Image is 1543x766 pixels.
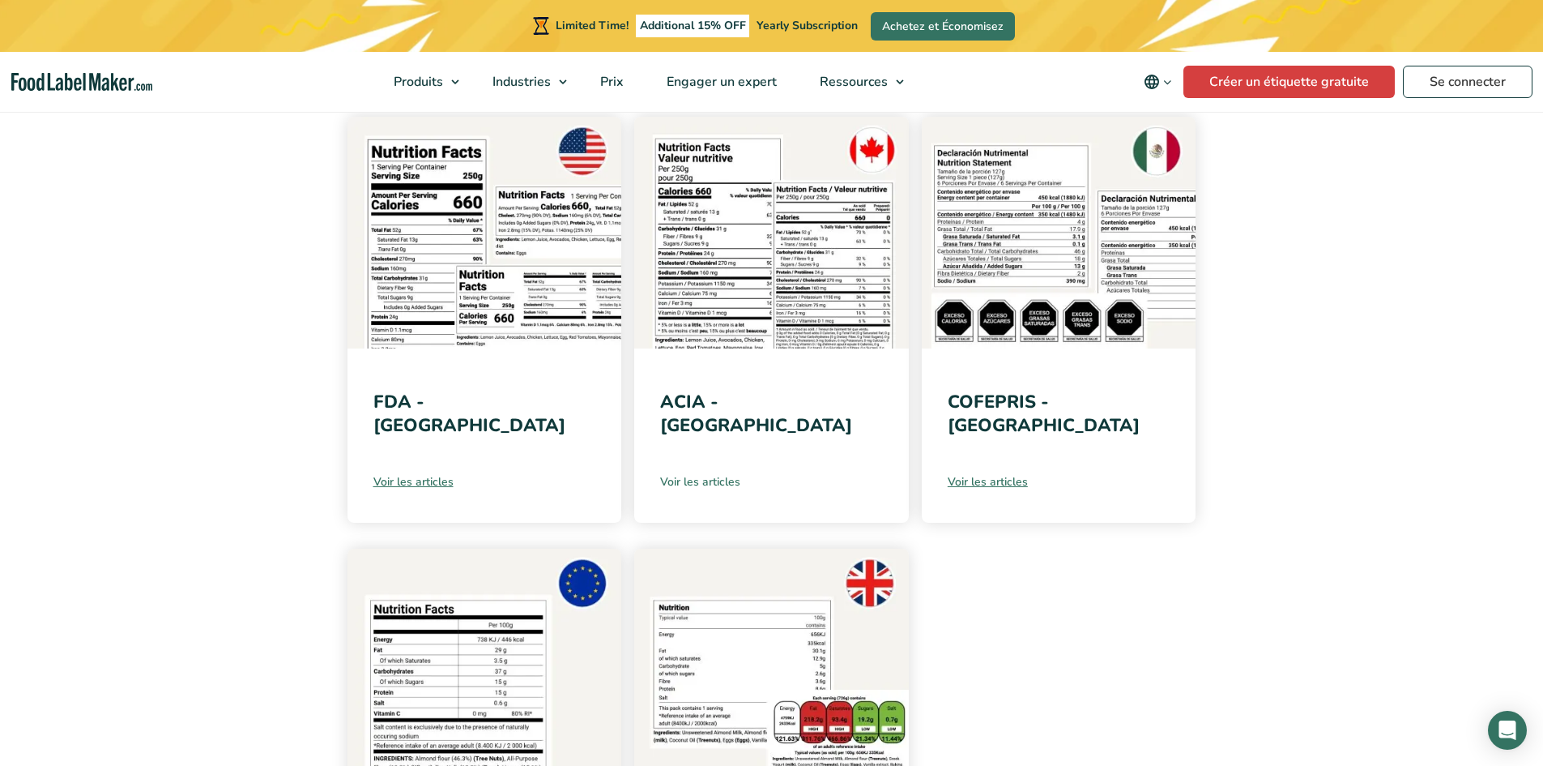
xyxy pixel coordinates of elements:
[471,52,575,112] a: Industries
[948,390,1140,438] a: COFEPRIS - [GEOGRAPHIC_DATA]
[1132,66,1183,98] button: Change language
[815,73,889,91] span: Ressources
[948,473,1170,490] a: Voir les articles
[556,18,629,33] span: Limited Time!
[662,73,778,91] span: Engager un expert
[595,73,625,91] span: Prix
[1403,66,1532,98] a: Se connecter
[1183,66,1395,98] a: Créer un étiquette gratuite
[646,52,795,112] a: Engager un expert
[660,473,883,490] a: Voir les articles
[757,18,858,33] span: Yearly Subscription
[636,15,750,37] span: Additional 15% OFF
[389,73,445,91] span: Produits
[1488,711,1527,750] div: Open Intercom Messenger
[11,73,152,92] a: Food Label Maker homepage
[373,52,467,112] a: Produits
[660,390,852,438] a: ACIA - [GEOGRAPHIC_DATA]
[488,73,552,91] span: Industries
[579,52,641,112] a: Prix
[373,473,596,490] a: Voir les articles
[373,390,565,438] a: FDA - [GEOGRAPHIC_DATA]
[799,52,912,112] a: Ressources
[871,12,1015,41] a: Achetez et Économisez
